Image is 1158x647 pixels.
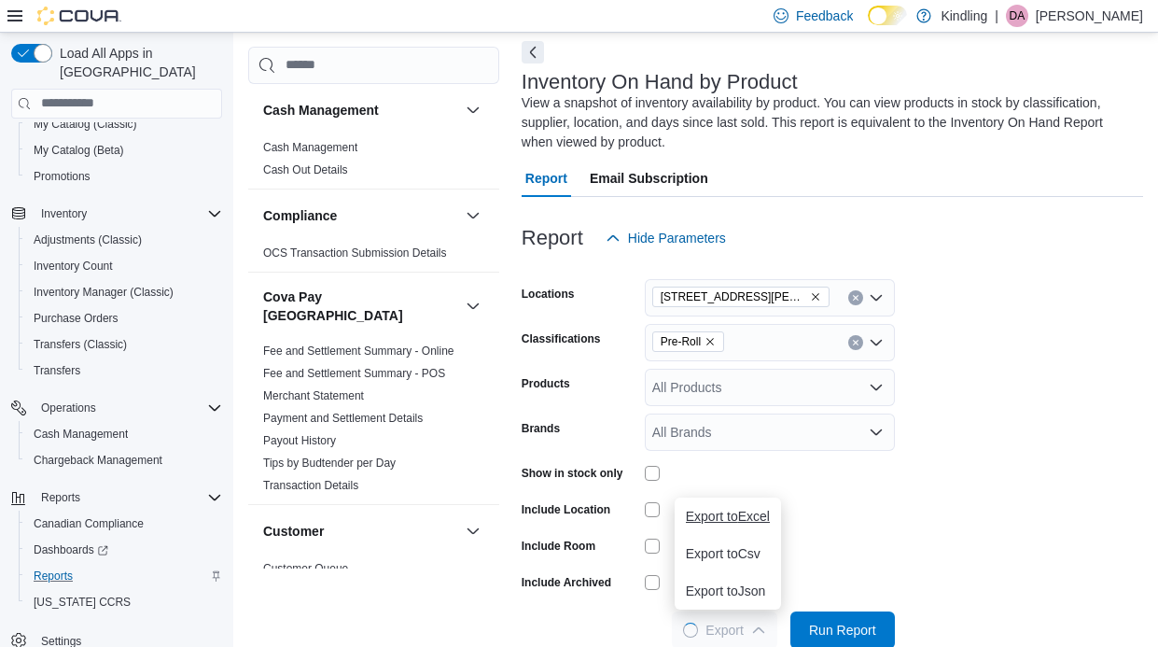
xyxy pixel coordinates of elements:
[19,331,230,358] button: Transfers (Classic)
[19,279,230,305] button: Inventory Manager (Classic)
[19,137,230,163] button: My Catalog (Beta)
[34,285,174,300] span: Inventory Manager (Classic)
[263,344,454,359] span: Fee and Settlement Summary - Online
[34,337,127,352] span: Transfers (Classic)
[52,44,222,81] span: Load All Apps in [GEOGRAPHIC_DATA]
[19,421,230,447] button: Cash Management
[26,255,222,277] span: Inventory Count
[26,281,181,303] a: Inventory Manager (Classic)
[661,288,806,306] span: [STREET_ADDRESS][PERSON_NAME]
[248,557,499,587] div: Customer
[522,421,560,436] label: Brands
[26,165,98,188] a: Promotions
[869,290,884,305] button: Open list of options
[19,447,230,473] button: Chargeback Management
[19,358,230,384] button: Transfers
[34,542,108,557] span: Dashboards
[26,333,222,356] span: Transfers (Classic)
[675,572,781,610] button: Export toJson
[525,160,567,197] span: Report
[263,140,357,155] span: Cash Management
[248,340,499,504] div: Cova Pay [GEOGRAPHIC_DATA]
[680,620,701,640] span: Loading
[522,287,575,302] label: Locations
[263,367,445,380] a: Fee and Settlement Summary - POS
[248,136,499,189] div: Cash Management
[868,6,907,25] input: Dark Mode
[34,397,104,419] button: Operations
[263,101,379,120] h3: Cash Management
[263,522,324,541] h3: Customer
[598,219,733,257] button: Hide Parameters
[686,509,770,524] span: Export to Excel
[263,562,348,575] a: Customer Queue
[522,41,544,63] button: Next
[652,287,830,307] span: 249 Mary Street
[263,433,336,448] span: Payout History
[1006,5,1028,27] div: Daniel Amyotte
[995,5,998,27] p: |
[263,522,458,541] button: Customer
[263,206,337,225] h3: Compliance
[34,363,80,378] span: Transfers
[34,516,144,531] span: Canadian Compliance
[26,281,222,303] span: Inventory Manager (Classic)
[26,307,222,330] span: Purchase Orders
[675,498,781,535] button: Export toExcel
[34,203,94,225] button: Inventory
[34,143,124,158] span: My Catalog (Beta)
[263,479,358,492] a: Transaction Details
[19,253,230,279] button: Inventory Count
[34,595,131,610] span: [US_STATE] CCRS
[263,101,458,120] button: Cash Management
[462,520,484,542] button: Customer
[796,7,853,25] span: Feedback
[19,227,230,253] button: Adjustments (Classic)
[34,311,119,326] span: Purchase Orders
[26,565,222,587] span: Reports
[26,513,151,535] a: Canadian Compliance
[263,246,447,260] span: OCS Transaction Submission Details
[19,163,230,190] button: Promotions
[462,295,484,317] button: Cova Pay [GEOGRAPHIC_DATA]
[34,427,128,442] span: Cash Management
[19,563,230,589] button: Reports
[686,546,770,561] span: Export to Csv
[26,591,222,613] span: Washington CCRS
[522,376,570,391] label: Products
[41,206,87,221] span: Inventory
[263,288,458,325] h3: Cova Pay [GEOGRAPHIC_DATA]
[522,71,798,93] h3: Inventory On Hand by Product
[522,502,610,517] label: Include Location
[263,457,396,470] a: Tips by Budtender per Day
[263,206,458,225] button: Compliance
[26,359,88,382] a: Transfers
[522,331,601,346] label: Classifications
[263,478,358,493] span: Transaction Details
[19,511,230,537] button: Canadian Compliance
[522,539,595,554] label: Include Room
[34,453,162,468] span: Chargeback Management
[26,255,120,277] a: Inventory Count
[263,561,348,576] span: Customer Queue
[4,485,230,511] button: Reports
[34,203,222,225] span: Inventory
[19,305,230,331] button: Purchase Orders
[263,412,423,425] a: Payment and Settlement Details
[462,99,484,121] button: Cash Management
[661,332,701,351] span: Pre-Roll
[34,259,113,274] span: Inventory Count
[34,117,137,132] span: My Catalog (Classic)
[522,575,611,590] label: Include Archived
[26,139,222,162] span: My Catalog (Beta)
[26,423,222,445] span: Cash Management
[675,535,781,572] button: Export toCsv
[263,434,336,447] a: Payout History
[869,335,884,350] button: Open list of options
[263,141,357,154] a: Cash Management
[869,380,884,395] button: Open list of options
[26,423,135,445] a: Cash Management
[652,331,724,352] span: Pre-Roll
[34,486,88,509] button: Reports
